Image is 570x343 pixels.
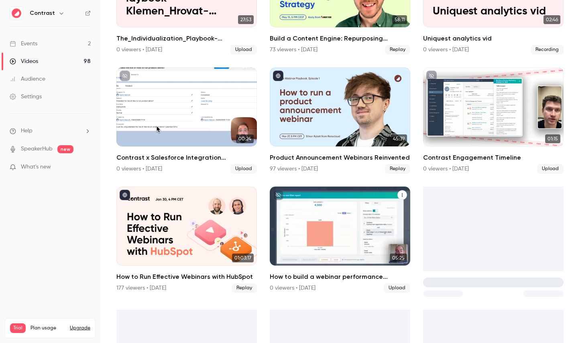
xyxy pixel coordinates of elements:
[423,46,469,54] div: 0 viewers • [DATE]
[270,284,316,292] div: 0 viewers • [DATE]
[270,34,410,43] h2: Build a Content Engine: Repurposing Strategies for SaaS Teams
[423,165,469,173] div: 0 viewers • [DATE]
[30,9,55,17] h6: Contrast
[116,284,166,292] div: 177 viewers • [DATE]
[270,272,410,282] h2: How to build a webinar performance dashboard in HubSpot
[10,57,38,65] div: Videos
[531,45,564,55] span: Recording
[116,187,257,293] a: 01:03:17How to Run Effective Webinars with HubSpot177 viewers • [DATE]Replay
[116,34,257,43] h2: The_Individualization_Playbook-Klemen_Hrovat-webcam-00h_00m_00s_357ms-StreamYard
[230,45,257,55] span: Upload
[70,325,90,331] button: Upgrade
[385,164,410,174] span: Replay
[270,153,410,162] h2: Product Announcement Webinars Reinvented
[385,45,410,55] span: Replay
[31,325,65,331] span: Plan usage
[116,67,257,174] li: Contrast x Salesforce Integration Announcement
[10,323,26,333] span: Trial
[10,93,42,101] div: Settings
[238,15,254,24] span: 27:53
[433,5,554,18] p: Uniquest analytics vid
[537,164,564,174] span: Upload
[270,46,318,54] div: 73 viewers • [DATE]
[120,71,130,81] button: unpublished
[423,34,564,43] h2: Uniquest analytics vid
[10,127,91,135] li: help-dropdown-opener
[270,187,410,297] li: How to build a webinar performance dashboard in HubSpot
[116,187,257,297] li: How to Run Effective Webinars with HubSpot
[423,153,564,162] h2: Contrast Engagement Timeline
[423,67,564,174] a: 01:15Contrast Engagement Timeline0 viewers • [DATE]Upload
[270,67,410,174] li: Product Announcement Webinars Reinvented
[230,164,257,174] span: Upload
[232,254,254,262] span: 01:03:17
[391,134,407,143] span: 45:39
[232,283,257,293] span: Replay
[116,46,162,54] div: 0 viewers • [DATE]
[21,163,51,171] span: What's new
[270,187,410,293] a: 05:25How to build a webinar performance dashboard in HubSpot0 viewers • [DATE]Upload
[21,127,33,135] span: Help
[116,165,162,173] div: 0 viewers • [DATE]
[236,134,254,143] span: 00:24
[384,283,410,293] span: Upload
[545,134,560,143] span: 01:15
[10,40,37,48] div: Events
[116,272,257,282] h2: How to Run Effective Webinars with HubSpot
[10,75,45,83] div: Audience
[544,15,560,24] span: 02:46
[21,145,53,153] a: SpeakerHub
[423,67,564,174] li: Contrast Engagement Timeline
[273,190,283,200] button: unpublished
[270,165,318,173] div: 97 viewers • [DATE]
[57,145,73,153] span: new
[390,254,407,262] span: 05:25
[116,67,257,174] a: 00:24Contrast x Salesforce Integration Announcement0 viewers • [DATE]Upload
[392,15,407,24] span: 58:11
[273,71,283,81] button: published
[426,71,437,81] button: unpublished
[120,190,130,200] button: published
[10,7,23,20] img: Contrast
[270,67,410,174] a: 45:39Product Announcement Webinars Reinvented97 viewers • [DATE]Replay
[116,153,257,162] h2: Contrast x Salesforce Integration Announcement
